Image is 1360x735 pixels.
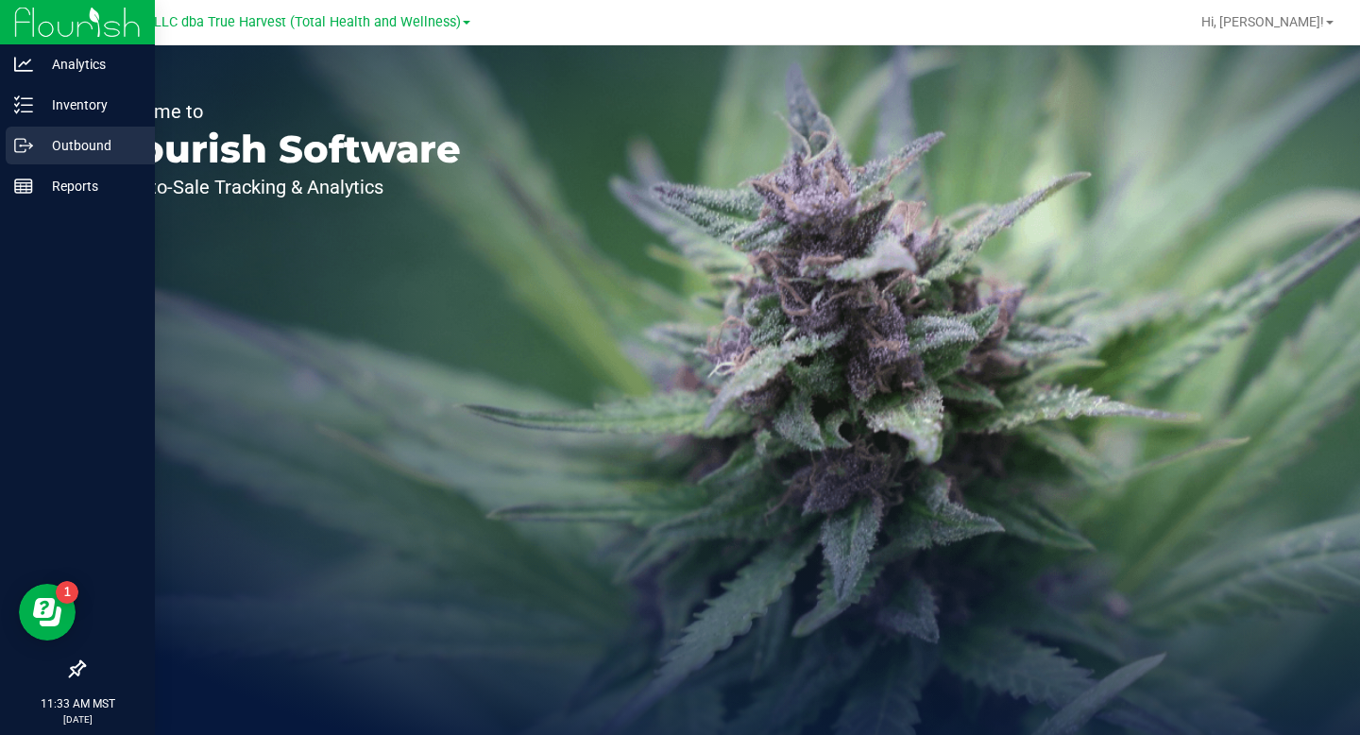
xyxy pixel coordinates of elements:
p: Seed-to-Sale Tracking & Analytics [102,178,461,197]
inline-svg: Inventory [14,95,33,114]
p: 11:33 AM MST [8,695,146,712]
p: Reports [33,175,146,197]
p: Inventory [33,94,146,116]
p: Flourish Software [102,130,461,168]
p: Analytics [33,53,146,76]
inline-svg: Reports [14,177,33,196]
p: [DATE] [8,712,146,726]
iframe: Resource center [19,584,76,641]
p: Outbound [33,134,146,157]
iframe: Resource center unread badge [56,581,78,604]
inline-svg: Analytics [14,55,33,74]
span: DXR FINANCE 4 LLC dba True Harvest (Total Health and Wellness) [55,14,461,30]
span: Hi, [PERSON_NAME]! [1201,14,1324,29]
inline-svg: Outbound [14,136,33,155]
p: Welcome to [102,102,461,121]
